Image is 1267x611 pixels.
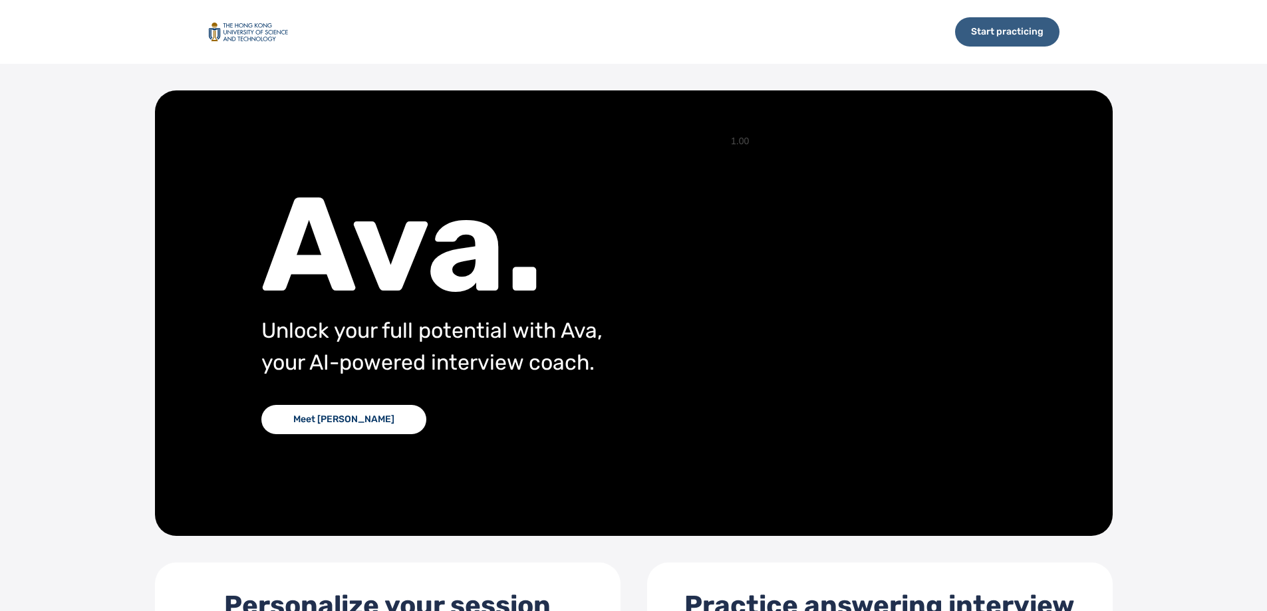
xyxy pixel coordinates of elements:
[208,23,288,42] img: logo
[955,17,1059,47] div: Start practicing
[261,405,426,434] div: Meet [PERSON_NAME]
[261,192,720,299] div: Ava.
[261,314,720,378] div: Unlock your full potential with Ava, your AI-powered interview coach.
